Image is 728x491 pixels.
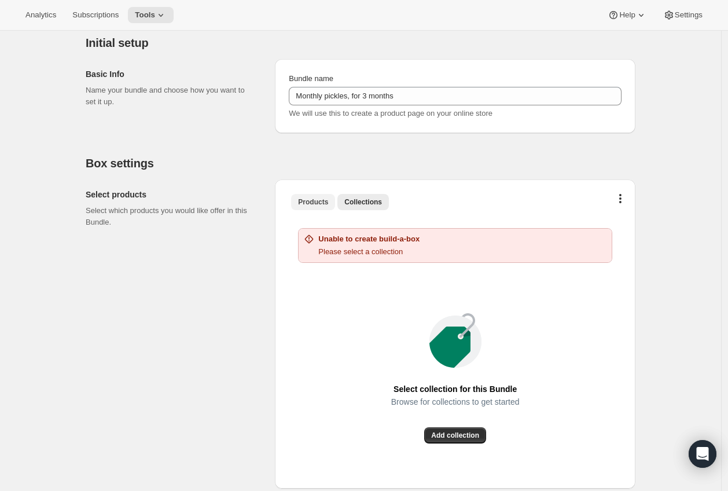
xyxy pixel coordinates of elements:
[656,7,709,23] button: Settings
[601,7,653,23] button: Help
[19,7,63,23] button: Analytics
[424,427,486,444] button: Add collection
[298,197,328,207] span: Products
[344,197,382,207] span: Collections
[65,7,126,23] button: Subscriptions
[289,87,622,105] input: ie. Smoothie box
[289,109,492,118] span: We will use this to create a product page on your online store
[86,85,256,108] p: Name your bundle and choose how you want to set it up.
[25,10,56,20] span: Analytics
[318,246,420,258] p: Please select a collection
[86,36,635,50] h2: Initial setup
[431,431,479,440] span: Add collection
[689,440,716,468] div: Open Intercom Messenger
[72,10,119,20] span: Subscriptions
[619,10,635,20] span: Help
[86,156,635,170] h2: Box settings
[318,233,420,245] h2: Unable to create build-a-box
[86,205,256,228] p: Select which products you would like offer in this Bundle.
[391,394,520,410] span: Browse for collections to get started
[86,189,256,200] h2: Select products
[675,10,703,20] span: Settings
[128,7,174,23] button: Tools
[135,10,155,20] span: Tools
[86,68,256,80] h2: Basic Info
[289,74,333,83] span: Bundle name
[394,381,517,397] span: Select collection for this Bundle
